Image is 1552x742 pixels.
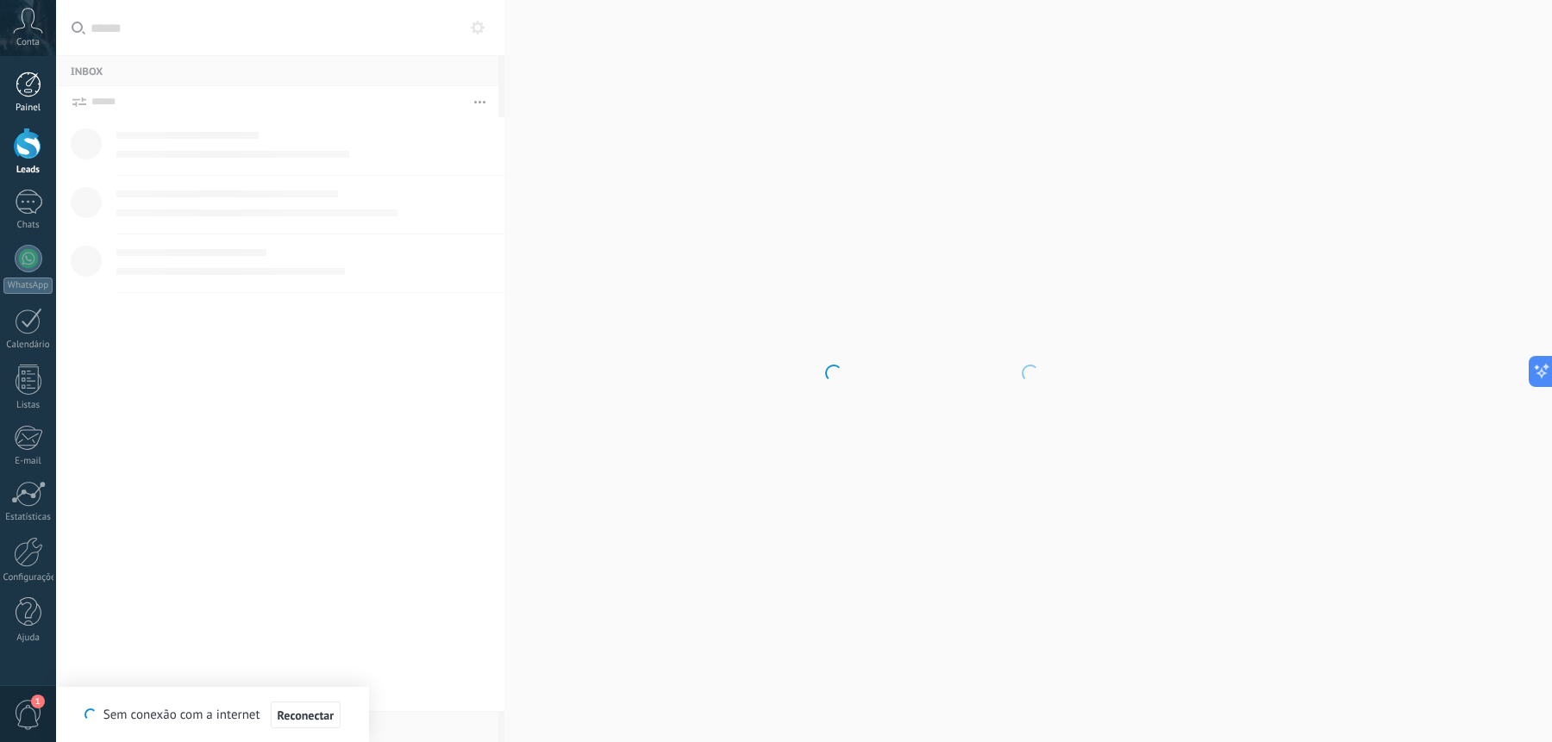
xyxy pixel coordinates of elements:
div: Configurações [3,572,53,583]
span: Reconectar [278,709,335,721]
div: Estatísticas [3,512,53,523]
div: E-mail [3,456,53,467]
div: Calendário [3,340,53,351]
span: Conta [16,37,40,48]
div: Sem conexão com a internet [84,701,341,729]
div: Painel [3,103,53,114]
div: Ajuda [3,633,53,644]
div: Leads [3,165,53,176]
div: Listas [3,400,53,411]
div: WhatsApp [3,277,53,294]
span: 1 [31,695,45,708]
div: Chats [3,220,53,231]
button: Reconectar [271,701,341,729]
